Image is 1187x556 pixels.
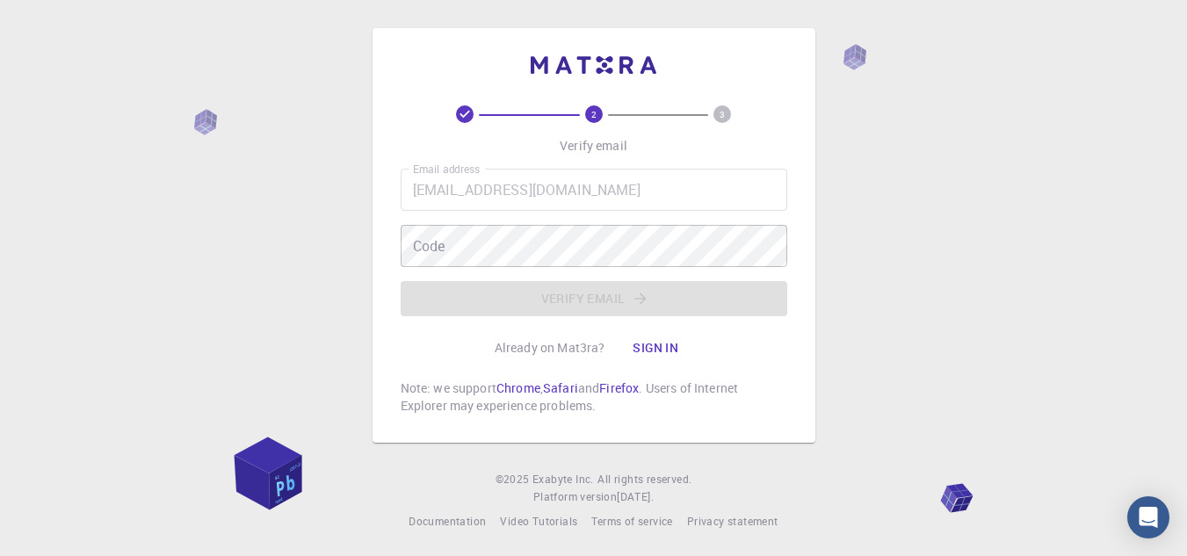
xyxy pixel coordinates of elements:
span: © 2025 [496,471,532,488]
a: Chrome [496,379,540,396]
a: Safari [543,379,578,396]
p: Already on Mat3ra? [495,339,605,357]
button: Sign in [619,330,692,365]
span: Documentation [409,514,486,528]
div: Open Intercom Messenger [1127,496,1169,538]
text: 3 [720,108,725,120]
span: All rights reserved. [597,471,691,488]
a: [DATE]. [617,488,654,506]
span: Platform version [533,488,617,506]
a: Documentation [409,513,486,531]
label: Email address [413,162,480,177]
p: Verify email [560,137,627,155]
span: Privacy statement [687,514,778,528]
a: Firefox [599,379,639,396]
a: Privacy statement [687,513,778,531]
a: Terms of service [591,513,672,531]
span: Video Tutorials [500,514,577,528]
a: Video Tutorials [500,513,577,531]
span: Terms of service [591,514,672,528]
span: Exabyte Inc. [532,472,594,486]
p: Note: we support , and . Users of Internet Explorer may experience problems. [401,379,787,415]
a: Exabyte Inc. [532,471,594,488]
span: [DATE] . [617,489,654,503]
text: 2 [591,108,597,120]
